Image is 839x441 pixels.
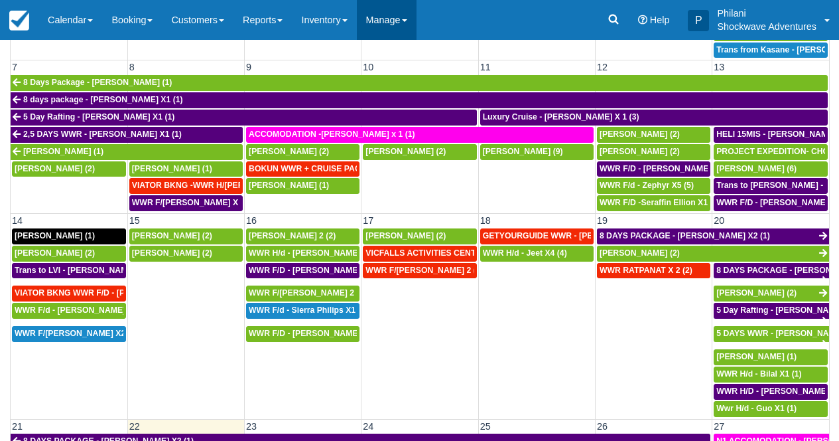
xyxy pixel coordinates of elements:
span: 8 DAYS PACKAGE - [PERSON_NAME] X2 (1) [600,231,770,240]
span: 23 [245,421,258,432]
a: [PERSON_NAME] 2 (2) [246,228,359,244]
a: [PERSON_NAME] (1) [246,178,359,194]
a: Trans to [PERSON_NAME] - [PERSON_NAME] X 1 (2) [714,178,828,194]
span: [PERSON_NAME] (2) [600,248,680,258]
a: [PERSON_NAME] (2) [597,127,710,143]
a: WWR F/[PERSON_NAME] 2 (2) [246,286,359,302]
a: 5 DAYS WWR - [PERSON_NAME] (2) [714,326,829,342]
span: [PERSON_NAME] (2) [365,147,446,156]
a: [PERSON_NAME] (2) [12,161,126,177]
span: WWR F/D - [PERSON_NAME] 4 (4) [249,329,379,338]
a: [PERSON_NAME] (2) [714,286,829,302]
a: WWR F/[PERSON_NAME] X2 (1) [12,326,126,342]
a: WWR F/D - [PERSON_NAME] X 2 (2) [597,161,710,177]
span: 25 [479,421,492,432]
span: WWR F/[PERSON_NAME] 2 (2) [365,266,483,275]
span: 14 [11,215,24,226]
a: [PERSON_NAME] (6) [714,161,828,177]
span: [PERSON_NAME] (1) [249,181,329,190]
span: 10 [361,62,375,72]
a: 5 Day Rafting - [PERSON_NAME] X2 (2) [714,303,829,319]
span: [PERSON_NAME] 2 (2) [249,231,336,240]
a: Trans to LVI - [PERSON_NAME] X1 (1) [12,263,126,279]
span: 26 [596,421,609,432]
a: 2,5 DAYS WWR - [PERSON_NAME] X1 (1) [11,127,243,143]
span: [PERSON_NAME] (2) [132,248,212,258]
span: 16 [245,215,258,226]
p: Philani [717,7,816,20]
a: 8 DAYS PACKAGE - [PERSON_NAME] X 2 (2) [714,263,829,279]
a: VIATOR BKNG -WWR H/[PERSON_NAME] X 2 (2) [129,178,243,194]
span: [PERSON_NAME] (2) [249,147,329,156]
a: GETYOURGUIDE WWR - [PERSON_NAME] X 9 (9) [480,228,594,244]
a: WWR H/D - [PERSON_NAME] X 1 (1) [714,384,828,400]
span: [PERSON_NAME] (2) [132,231,212,240]
a: WWR RATPANAT X 2 (2) [597,263,710,279]
a: [PERSON_NAME] (1) [129,161,243,177]
a: WWR H/d - Bilal X1 (1) [714,367,828,383]
a: Wwr H/d - Guo X1 (1) [714,401,828,417]
span: [PERSON_NAME] (2) [600,130,680,139]
a: VIATOR BKNG WWR F/D - [PERSON_NAME] X 1 (1) [12,286,126,302]
span: 13 [712,62,726,72]
span: [PERSON_NAME] (2) [716,288,797,298]
a: WWR H/d - [PERSON_NAME] X3 (3) [246,246,359,262]
span: 21 [11,421,24,432]
div: P [688,10,709,31]
span: 22 [128,421,141,432]
span: 11 [479,62,492,72]
span: WWR RATPANAT X 2 (2) [600,266,692,275]
a: [PERSON_NAME] (1) [714,349,828,365]
span: 17 [361,215,375,226]
a: WWR F/D - [PERSON_NAME] X3 (3) [246,263,359,279]
a: [PERSON_NAME] (1) [11,144,243,160]
a: Trans from Kasane - [PERSON_NAME] X4 (4) [714,43,828,58]
span: WWR H/d - [PERSON_NAME] X3 (3) [249,248,385,258]
span: WWR F/[PERSON_NAME] X 1 (2) [132,198,257,207]
a: WWR F/d - [PERSON_NAME] X1 (1) [12,303,126,319]
a: WWR F/[PERSON_NAME] 2 (2) [363,263,476,279]
span: WWR F/d - [PERSON_NAME] X1 (1) [15,306,150,315]
a: 5 Day Rafting - [PERSON_NAME] X1 (1) [11,110,477,126]
a: [PERSON_NAME] (2) [246,144,359,160]
a: [PERSON_NAME] (2) [597,144,710,160]
span: [PERSON_NAME] (6) [716,164,797,173]
span: 20 [712,215,726,226]
a: 8 Days Package - [PERSON_NAME] (1) [11,75,828,91]
i: Help [638,15,647,25]
span: VIATOR BKNG -WWR H/[PERSON_NAME] X 2 (2) [132,181,319,190]
a: WWR F/[PERSON_NAME] X 1 (2) [129,195,243,211]
p: Shockwave Adventures [717,20,816,33]
span: [PERSON_NAME] (2) [365,231,446,240]
a: WWR F/d - Sierra Philips X1 (1) [246,303,359,319]
span: Help [650,15,670,25]
a: VICFALLS ACTIVITIES CENTER - HELICOPTER -[PERSON_NAME] X 4 (4) [363,246,476,262]
span: 12 [596,62,609,72]
span: WWR F/d - Sierra Philips X1 (1) [249,306,367,315]
span: [PERSON_NAME] (1) [716,352,797,361]
a: [PERSON_NAME] (1) [12,228,126,244]
img: checkfront-main-nav-mini-logo.png [9,11,29,31]
span: ACCOMODATION -[PERSON_NAME] x 1 (1) [249,130,415,139]
span: 27 [712,421,726,432]
span: 18 [479,215,492,226]
a: PROJECT EXPEDITION- CHOBE SAFARI - [GEOGRAPHIC_DATA][PERSON_NAME] 2 (2) [714,144,828,160]
span: 8 [128,62,136,72]
a: WWR F/D - [PERSON_NAME] X2 (2) [714,195,828,211]
a: HELI 15MIS - [PERSON_NAME] (2) [714,127,828,143]
span: [PERSON_NAME] (2) [15,248,95,258]
span: [PERSON_NAME] (1) [15,231,95,240]
span: 15 [128,215,141,226]
span: Luxury Cruise - [PERSON_NAME] X 1 (3) [483,112,639,122]
span: [PERSON_NAME] (9) [483,147,563,156]
span: Trans to LVI - [PERSON_NAME] X1 (1) [15,266,160,275]
span: 19 [596,215,609,226]
span: WWR F/[PERSON_NAME] 2 (2) [249,288,366,298]
span: WWR F/D - [PERSON_NAME] X3 (3) [249,266,385,275]
span: WWR F/D - [PERSON_NAME] X 2 (2) [600,164,738,173]
a: WWR F/D - [PERSON_NAME] 4 (4) [246,326,359,342]
span: [PERSON_NAME] (2) [15,164,95,173]
a: [PERSON_NAME] (2) [129,246,243,262]
a: 8 days package - [PERSON_NAME] X1 (1) [11,92,828,108]
span: WWR F/[PERSON_NAME] X2 (1) [15,329,138,338]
